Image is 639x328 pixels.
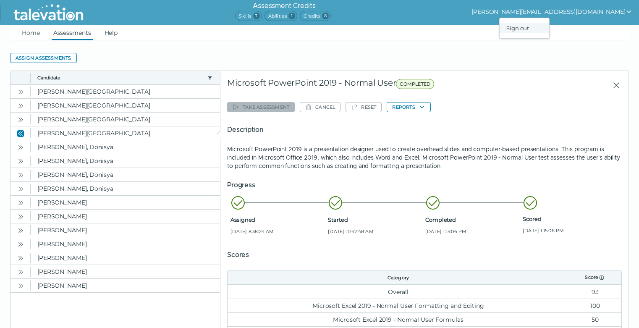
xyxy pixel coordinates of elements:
clr-dg-cell: [PERSON_NAME][GEOGRAPHIC_DATA] [31,126,220,140]
button: Open [16,211,26,221]
cds-icon: Open [17,241,24,248]
a: Help [103,25,120,40]
clr-dg-cell: [PERSON_NAME][GEOGRAPHIC_DATA] [31,113,220,126]
h5: Progress [227,180,622,190]
clr-dg-cell: [PERSON_NAME] [31,265,220,278]
clr-dg-cell: [PERSON_NAME] [31,210,220,223]
span: [DATE] 1:15:06 PM [523,227,617,234]
cds-icon: Open [17,172,24,178]
cds-icon: Open [17,186,24,192]
clr-dg-cell: [PERSON_NAME], Donisya [31,154,220,168]
button: Open [16,253,26,263]
clr-dg-cell: [PERSON_NAME][GEOGRAPHIC_DATA] [31,85,220,98]
div: Microsoft PowerPoint 2019 - Normal User [227,78,521,93]
clr-dg-cell: [PERSON_NAME] [31,251,220,265]
button: Open [16,239,26,249]
button: Open [16,87,26,97]
button: Open [16,100,26,110]
td: Overall [228,285,569,299]
td: Microsoft Excel 2019 - Normal User Formatting and Editing [228,299,569,312]
a: Assessments [52,25,93,40]
span: Started [328,216,422,223]
button: Open [16,170,26,180]
td: 100 [569,299,621,312]
cds-icon: Open [17,255,24,262]
span: Abilities [265,11,298,21]
button: Candidate [37,74,204,81]
a: Home [20,25,42,40]
th: Category [228,270,569,285]
cds-icon: Open [17,199,24,206]
clr-dg-cell: [PERSON_NAME] [31,223,220,237]
button: Cancel [300,102,340,112]
button: Open [16,142,26,152]
span: Assigned [230,216,325,223]
span: [DATE] 8:38:24 AM [230,228,325,235]
button: Assign assessments [10,53,77,63]
button: Open [16,184,26,194]
cds-icon: Open [17,269,24,276]
span: [DATE] 10:42:48 AM [328,228,422,235]
p: Microsoft PowerPoint 2019 is a presentation designer used to create overhead slides and computer-... [227,145,622,170]
clr-dg-cell: [PERSON_NAME][GEOGRAPHIC_DATA] [31,99,220,112]
span: Credits [300,11,330,21]
button: Reports [387,102,430,112]
button: Open [16,114,26,124]
td: 93 [569,285,621,299]
cds-icon: Close [17,130,24,137]
clr-dg-cell: [PERSON_NAME] [31,196,220,209]
button: show user actions [471,7,632,17]
clr-dg-cell: [PERSON_NAME], Donisya [31,168,220,181]
img: Talevation_Logo_Transparent_white.png [10,2,87,23]
button: Open [16,281,26,291]
button: Reset [346,102,382,112]
cds-icon: Open [17,102,24,109]
h5: Scores [227,250,622,260]
clr-dg-cell: [PERSON_NAME] [31,279,220,292]
div: Sign out [500,23,549,33]
button: Open [16,225,26,235]
button: Open [16,197,26,207]
span: 3 [253,13,260,19]
h5: Description [227,125,622,135]
cds-icon: Open [17,227,24,234]
cds-icon: Open [17,116,24,123]
span: Skills [235,11,262,21]
cds-icon: Open [17,213,24,220]
h6: Assessment Credits [235,1,333,11]
button: candidate filter [207,74,213,81]
th: Score [569,270,621,285]
span: COMPLETED [396,79,434,89]
td: 50 [569,312,621,326]
button: Close [606,78,622,93]
clr-dg-cell: [PERSON_NAME], Donisya [31,182,220,195]
button: Take assessment [227,102,295,112]
clr-dg-cell: [PERSON_NAME] [31,237,220,251]
cds-icon: Open [17,89,24,95]
cds-icon: Open [17,158,24,165]
button: Open [16,267,26,277]
span: [DATE] 1:15:06 PM [425,228,519,235]
cds-icon: Open [17,283,24,289]
clr-dg-cell: [PERSON_NAME], Donisya [31,140,220,154]
span: 1 [288,13,295,19]
span: Scored [523,215,617,222]
cds-icon: Open [17,144,24,151]
span: Completed [425,216,519,223]
button: Close [16,128,26,138]
td: Microsoft Excel 2019 - Normal User Formulas [228,312,569,326]
button: Open [16,156,26,166]
span: 8 [322,13,329,19]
